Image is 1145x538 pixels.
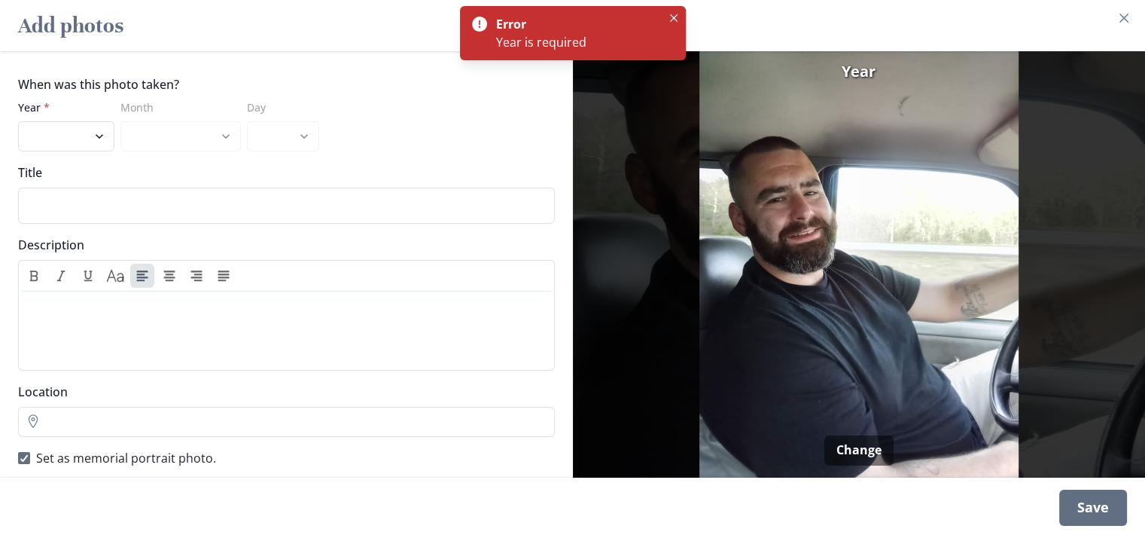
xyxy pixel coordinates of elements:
button: Underline [76,264,100,288]
button: Align left [130,264,154,288]
span: Year [842,60,875,83]
button: Align justify [212,264,236,288]
div: Error [496,15,656,33]
button: Close [1112,6,1136,30]
h2: Add photos [18,6,123,45]
img: Photo [579,51,1140,478]
select: Month [120,121,241,151]
label: Day [247,99,310,115]
button: Align center [157,264,181,288]
button: Italic [49,264,73,288]
span: Set as memorial portrait photo. [36,449,216,467]
label: Year [18,99,105,115]
button: Close [665,9,683,27]
button: Change [824,436,894,466]
legend: When was this photo taken? [18,75,179,93]
div: Year is required [496,33,662,51]
button: Align right [184,264,209,288]
select: Day [247,121,319,151]
label: Month [120,99,232,115]
button: Bold [22,264,46,288]
label: Title [18,164,546,182]
label: Location [18,383,546,401]
div: Save [1059,490,1127,526]
label: Description [18,236,546,254]
button: Heading [103,264,127,288]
